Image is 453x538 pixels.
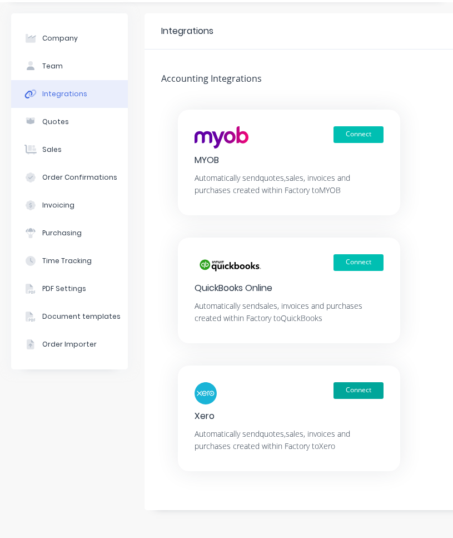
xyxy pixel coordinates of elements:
[11,52,128,80] button: Team
[195,410,384,422] div: Xero
[333,254,384,271] button: Connect
[42,61,63,71] div: Team
[42,172,117,182] div: Order Confirmations
[333,382,384,399] button: Connect
[11,191,128,219] button: Invoicing
[11,164,128,191] button: Order Confirmations
[42,200,74,210] div: Invoicing
[42,228,82,238] div: Purchasing
[42,145,62,155] div: Sales
[161,24,213,38] div: Integrations
[11,24,128,52] button: Company
[11,108,128,136] button: Quotes
[145,72,270,87] div: Accounting Integrations
[42,339,97,349] div: Order Importer
[195,154,384,166] div: MYOB
[42,256,92,266] div: Time Tracking
[333,126,384,143] button: Connect
[42,312,121,322] div: Document templates
[11,247,128,275] button: Time Tracking
[195,282,384,294] div: QuickBooks Online
[42,89,87,99] div: Integrations
[11,136,128,164] button: Sales
[11,219,128,247] button: Purchasing
[11,80,128,108] button: Integrations
[11,275,128,303] button: PDF Settings
[195,300,384,324] div: Automatically send sales, invoices and purchases created within Factory to QuickBooks
[195,382,217,404] img: logo
[195,172,384,196] div: Automatically send quotes, sales, invoices and purchases created within Factory to MYOB
[11,303,128,330] button: Document templates
[195,126,248,149] img: logo
[42,117,69,127] div: Quotes
[42,284,86,294] div: PDF Settings
[195,254,265,277] img: logo
[11,330,128,358] button: Order Importer
[195,428,384,452] div: Automatically send quotes, sales, invoices and purchases created within Factory to Xero
[42,33,78,43] div: Company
